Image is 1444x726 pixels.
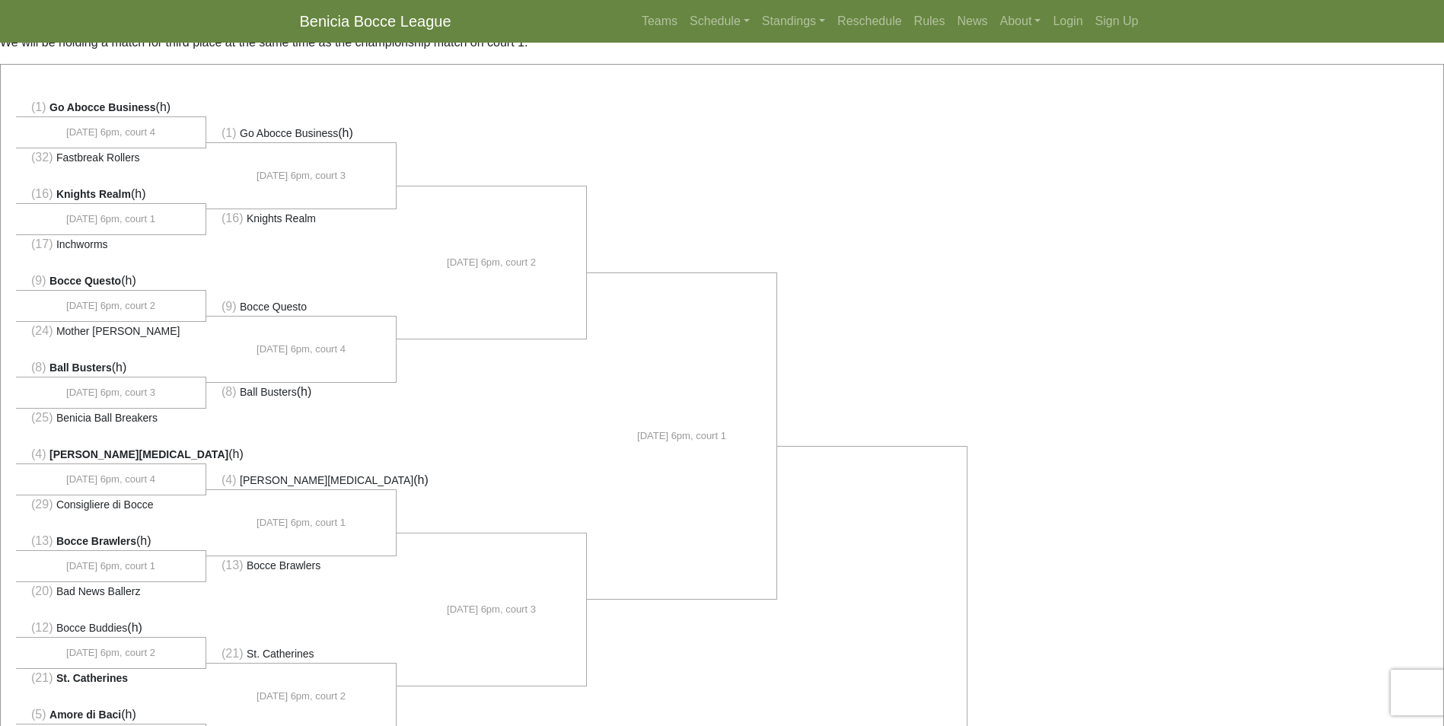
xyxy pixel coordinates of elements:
span: Consigliere di Bocce [56,498,154,511]
span: [DATE] 6pm, court 1 [637,428,726,444]
a: Reschedule [831,6,908,37]
span: (32) [31,151,53,164]
span: (1) [31,100,46,113]
a: Sign Up [1089,6,1145,37]
span: [PERSON_NAME][MEDICAL_DATA] [240,474,413,486]
li: (h) [206,471,397,490]
span: [DATE] 6pm, court 3 [66,385,155,400]
span: Inchworms [56,238,108,250]
span: (16) [222,212,243,224]
span: (9) [31,274,46,287]
span: Go Abocce Business [49,101,156,113]
span: [PERSON_NAME][MEDICAL_DATA] [49,448,228,460]
a: About [994,6,1047,37]
a: Schedule [684,6,756,37]
span: [DATE] 6pm, court 2 [66,645,155,661]
span: (12) [31,621,53,634]
a: Login [1047,6,1089,37]
span: Fastbreak Rollers [56,151,140,164]
span: [DATE] 6pm, court 2 [447,255,536,270]
span: (13) [31,534,53,547]
span: [DATE] 6pm, court 2 [257,689,346,704]
span: (4) [222,473,237,486]
span: (8) [31,361,46,374]
span: [DATE] 6pm, court 4 [66,125,155,140]
span: Bocce Brawlers [56,535,136,547]
span: [DATE] 6pm, court 4 [257,342,346,357]
a: Standings [756,6,831,37]
a: News [952,6,994,37]
span: (1) [222,126,237,139]
span: (4) [31,447,46,460]
li: (h) [206,382,397,401]
a: Benicia Bocce League [300,6,451,37]
span: Ball Busters [240,386,297,398]
li: (h) [16,185,206,204]
span: (20) [31,584,53,597]
span: (24) [31,324,53,337]
span: Knights Realm [56,188,131,200]
span: [DATE] 6pm, court 1 [257,515,346,530]
li: (h) [206,124,397,143]
a: Rules [908,6,952,37]
span: Ball Busters [49,361,112,374]
span: Bocce Buddies [56,622,127,634]
span: (13) [222,559,243,572]
li: (h) [16,445,206,464]
span: Bocce Questo [49,275,121,287]
span: (9) [222,300,237,313]
a: Teams [636,6,684,37]
span: (29) [31,498,53,511]
span: Amore di Baci [49,708,121,721]
span: (21) [222,647,243,660]
li: (h) [16,532,206,551]
li: (h) [16,705,206,724]
span: (16) [31,187,53,200]
span: [DATE] 6pm, court 4 [66,472,155,487]
span: [DATE] 6pm, court 3 [257,168,346,183]
span: Go Abocce Business [240,127,338,139]
span: St. Catherines [56,672,128,684]
span: (5) [31,708,46,721]
span: Benicia Ball Breakers [56,412,158,424]
span: (21) [31,671,53,684]
span: [DATE] 6pm, court 3 [447,602,536,617]
li: (h) [16,619,206,638]
span: (8) [222,385,237,398]
span: (25) [31,411,53,424]
span: Bad News Ballerz [56,585,141,597]
span: Bocce Brawlers [247,559,320,572]
li: (h) [16,358,206,377]
span: [DATE] 6pm, court 1 [66,212,155,227]
span: (17) [31,237,53,250]
li: (h) [16,98,206,117]
span: Mother [PERSON_NAME] [56,325,180,337]
span: [DATE] 6pm, court 1 [66,559,155,574]
span: [DATE] 6pm, court 2 [66,298,155,314]
span: Knights Realm [247,212,316,224]
li: (h) [16,272,206,291]
span: St. Catherines [247,648,314,660]
span: Bocce Questo [240,301,307,313]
